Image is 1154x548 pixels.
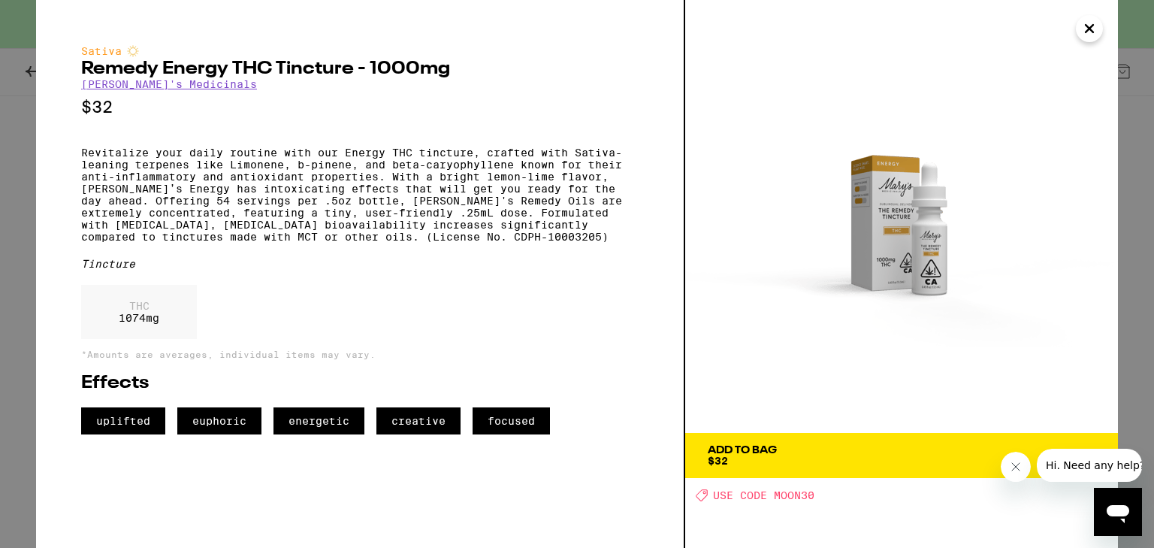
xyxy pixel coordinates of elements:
[81,258,639,270] div: Tincture
[273,407,364,434] span: energetic
[685,433,1118,478] button: Add To Bag$32
[473,407,550,434] span: focused
[708,455,728,467] span: $32
[81,350,639,359] p: *Amounts are averages, individual items may vary.
[119,300,159,312] p: THC
[81,147,639,243] p: Revitalize your daily routine with our Energy THC tincture, crafted with Sativa-leaning terpenes ...
[1001,452,1031,482] iframe: Close message
[81,285,197,339] div: 1074 mg
[1037,449,1142,482] iframe: Message from company
[81,374,639,392] h2: Effects
[81,98,639,117] p: $32
[713,489,814,501] span: USE CODE MOON30
[376,407,461,434] span: creative
[1076,15,1103,42] button: Close
[9,11,108,23] span: Hi. Need any help?
[1094,488,1142,536] iframe: Button to launch messaging window
[81,407,165,434] span: uplifted
[708,445,777,456] div: Add To Bag
[177,407,261,434] span: euphoric
[81,45,639,57] div: Sativa
[127,45,139,57] img: sativaColor.svg
[81,60,639,78] h2: Remedy Energy THC Tincture - 1000mg
[81,78,257,90] a: [PERSON_NAME]'s Medicinals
